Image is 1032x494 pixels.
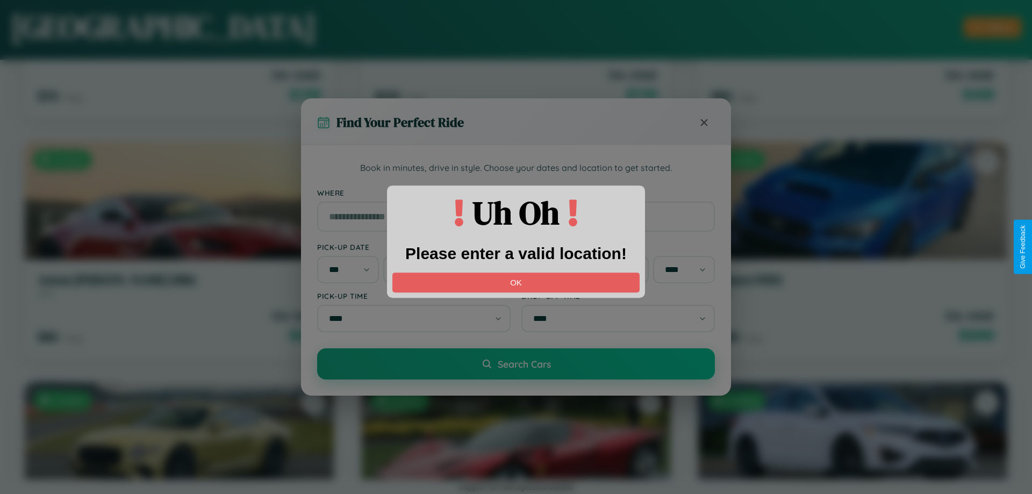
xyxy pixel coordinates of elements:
label: Pick-up Time [317,291,511,300]
h3: Find Your Perfect Ride [336,113,464,131]
label: Where [317,188,715,197]
label: Drop-off Date [521,242,715,252]
span: Search Cars [498,358,551,370]
label: Pick-up Date [317,242,511,252]
p: Book in minutes, drive in style. Choose your dates and location to get started. [317,161,715,175]
label: Drop-off Time [521,291,715,300]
